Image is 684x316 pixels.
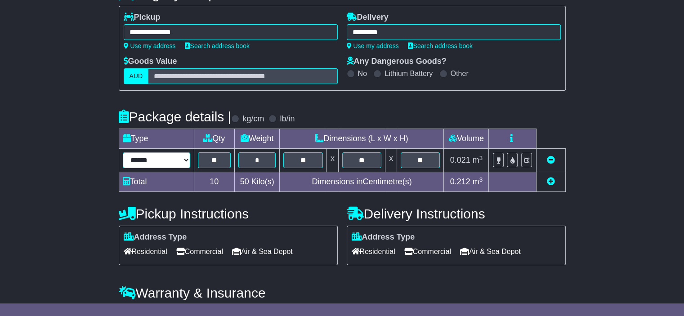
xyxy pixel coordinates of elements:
[119,109,232,124] h4: Package details |
[234,172,280,192] td: Kilo(s)
[352,245,395,258] span: Residential
[450,156,470,165] span: 0.021
[473,156,483,165] span: m
[347,13,389,22] label: Delivery
[280,129,444,149] td: Dimensions (L x W x H)
[124,232,187,242] label: Address Type
[479,155,483,161] sup: 3
[119,172,194,192] td: Total
[124,245,167,258] span: Residential
[408,42,473,49] a: Search address book
[119,129,194,149] td: Type
[479,176,483,183] sup: 3
[347,42,399,49] a: Use my address
[547,156,555,165] a: Remove this item
[185,42,250,49] a: Search address book
[326,149,338,172] td: x
[280,172,444,192] td: Dimensions in Centimetre(s)
[280,114,295,124] label: lb/in
[385,149,397,172] td: x
[124,57,177,67] label: Goods Value
[547,177,555,186] a: Add new item
[384,69,433,78] label: Lithium Battery
[450,177,470,186] span: 0.212
[444,129,489,149] td: Volume
[124,68,149,84] label: AUD
[347,206,566,221] h4: Delivery Instructions
[232,245,293,258] span: Air & Sea Depot
[451,69,469,78] label: Other
[176,245,223,258] span: Commercial
[124,42,176,49] a: Use my address
[194,129,234,149] td: Qty
[347,57,447,67] label: Any Dangerous Goods?
[352,232,415,242] label: Address Type
[460,245,521,258] span: Air & Sea Depot
[119,206,338,221] h4: Pickup Instructions
[358,69,367,78] label: No
[234,129,280,149] td: Weight
[119,285,566,300] h4: Warranty & Insurance
[473,177,483,186] span: m
[194,172,234,192] td: 10
[124,13,161,22] label: Pickup
[240,177,249,186] span: 50
[242,114,264,124] label: kg/cm
[404,245,451,258] span: Commercial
